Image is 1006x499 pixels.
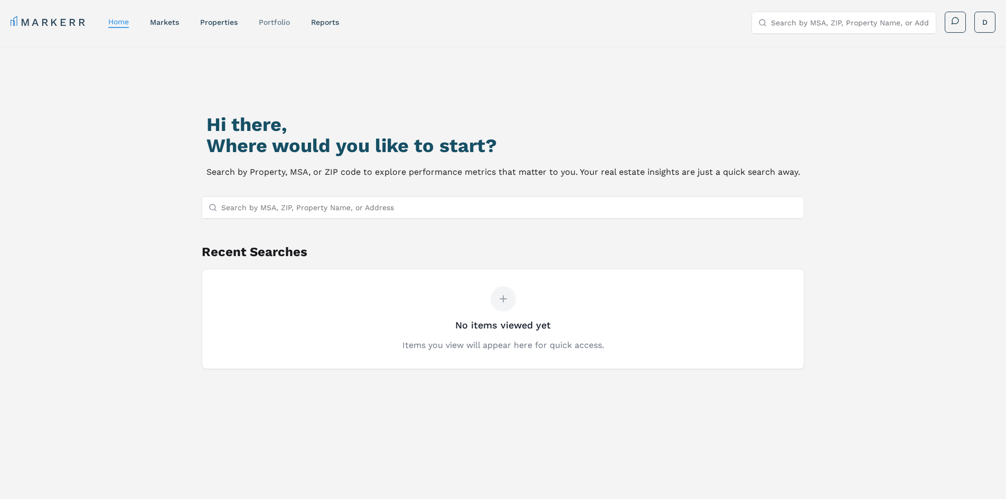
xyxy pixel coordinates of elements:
a: MARKERR [11,15,87,30]
a: markets [150,18,179,26]
a: home [108,17,129,26]
h2: Recent Searches [202,243,805,260]
a: Portfolio [259,18,290,26]
p: Items you view will appear here for quick access. [402,339,604,352]
input: Search by MSA, ZIP, Property Name, or Address [221,197,798,218]
input: Search by MSA, ZIP, Property Name, or Address [771,12,929,33]
p: Search by Property, MSA, or ZIP code to explore performance metrics that matter to you. Your real... [206,165,800,180]
h1: Hi there, [206,114,800,135]
span: D [982,17,988,27]
a: properties [200,18,238,26]
a: reports [311,18,339,26]
h2: Where would you like to start? [206,135,800,156]
button: D [974,12,995,33]
h3: No items viewed yet [455,318,551,333]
